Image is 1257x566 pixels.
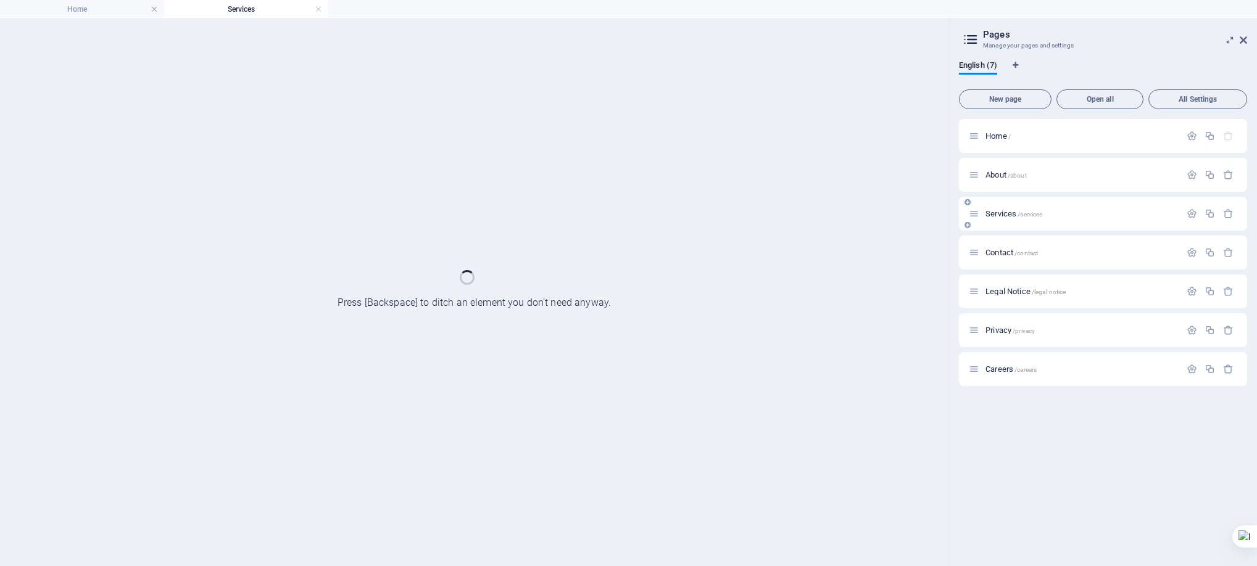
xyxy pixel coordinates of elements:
[1014,366,1037,373] span: /careers
[1205,325,1215,335] div: Duplicate
[1062,96,1138,103] span: Open all
[982,287,1180,295] div: Legal Notice/legal-notice
[985,364,1037,374] span: Click to open page
[1008,133,1011,140] span: /
[1205,208,1215,219] div: Duplicate
[1056,89,1143,109] button: Open all
[982,171,1180,179] div: About/about
[1187,131,1197,141] div: Settings
[1223,131,1234,141] div: The startpage cannot be deleted
[985,209,1042,218] span: Click to open page
[1223,208,1234,219] div: Remove
[983,29,1247,40] h2: Pages
[983,40,1222,51] h3: Manage your pages and settings
[1032,289,1066,295] span: /legal-notice
[164,2,328,16] h4: Services
[1205,131,1215,141] div: Duplicate
[982,365,1180,373] div: Careers/careers
[1018,211,1042,218] span: /services
[985,248,1038,257] span: Click to open page
[985,326,1035,335] span: Click to open page
[1187,364,1197,374] div: Settings
[985,170,1027,179] span: Click to open page
[1223,247,1234,258] div: Remove
[965,96,1046,103] span: New page
[1013,327,1035,334] span: /privacy
[1223,364,1234,374] div: Remove
[959,58,997,75] span: English (7)
[1154,96,1242,103] span: All Settings
[982,326,1180,334] div: Privacy/privacy
[1187,325,1197,335] div: Settings
[1205,286,1215,297] div: Duplicate
[1223,170,1234,180] div: Remove
[959,89,1052,109] button: New page
[1014,250,1038,256] span: /contact
[982,210,1180,218] div: Services/services
[1205,247,1215,258] div: Duplicate
[1205,364,1215,374] div: Duplicate
[1187,247,1197,258] div: Settings
[1187,286,1197,297] div: Settings
[985,287,1066,296] span: Click to open page
[982,132,1180,140] div: Home/
[982,248,1180,256] div: Contact/contact
[1148,89,1247,109] button: All Settings
[1223,325,1234,335] div: Remove
[1008,172,1027,179] span: /about
[1223,286,1234,297] div: Remove
[1187,170,1197,180] div: Settings
[1187,208,1197,219] div: Settings
[959,61,1247,84] div: Language Tabs
[985,131,1011,141] span: Click to open page
[1205,170,1215,180] div: Duplicate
